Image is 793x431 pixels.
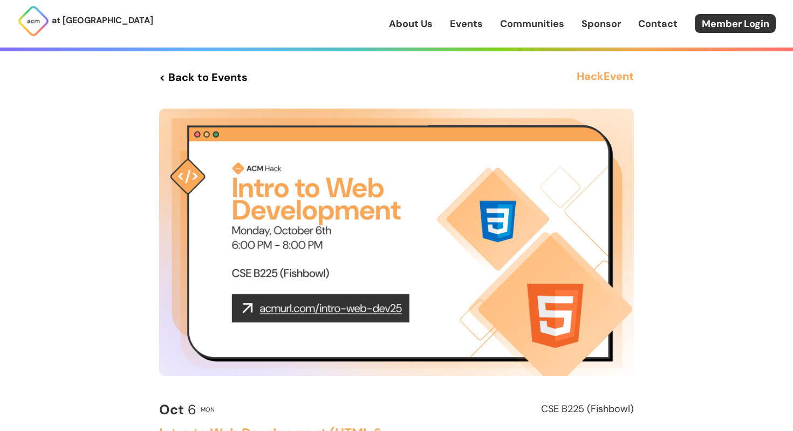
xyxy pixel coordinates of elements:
[450,17,483,31] a: Events
[582,17,621,31] a: Sponsor
[52,14,153,28] p: at [GEOGRAPHIC_DATA]
[201,406,215,413] h2: Mon
[695,14,776,33] a: Member Login
[577,68,634,87] h3: Hack Event
[17,5,50,37] img: ACM Logo
[17,5,153,37] a: at [GEOGRAPHIC_DATA]
[500,17,564,31] a: Communities
[159,401,184,419] b: Oct
[159,109,634,376] img: Event Cover Photo
[159,68,248,87] a: < Back to Events
[389,17,433,31] a: About Us
[401,404,634,415] h2: CSE B225 (Fishbowl)
[638,17,678,31] a: Contact
[159,402,196,417] h2: 6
